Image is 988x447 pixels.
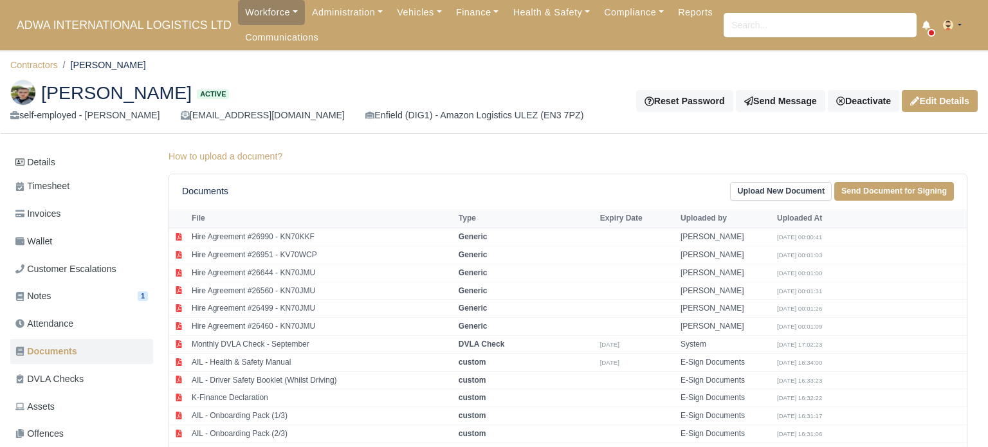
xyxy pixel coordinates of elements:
[459,322,488,331] strong: Generic
[455,209,597,228] th: Type
[459,250,488,259] strong: Generic
[677,425,774,443] td: E-Sign Documents
[600,359,619,366] small: [DATE]
[15,426,64,441] span: Offences
[459,376,486,385] strong: custom
[10,229,153,254] a: Wallet
[777,430,822,437] small: [DATE] 16:31:06
[10,257,153,282] a: Customer Escalations
[188,209,455,228] th: File
[15,372,84,387] span: DVLA Checks
[459,286,488,295] strong: Generic
[597,209,677,228] th: Expiry Date
[10,13,238,38] a: ADWA INTERNATIONAL LOGISTICS LTD
[777,305,822,312] small: [DATE] 00:01:26
[600,341,619,348] small: [DATE]
[169,151,282,161] a: How to upload a document?
[677,228,774,246] td: [PERSON_NAME]
[15,262,116,277] span: Customer Escalations
[10,284,153,309] a: Notes 1
[238,25,326,50] a: Communications
[15,344,77,359] span: Documents
[459,304,488,313] strong: Generic
[10,367,153,392] a: DVLA Checks
[736,90,825,112] a: Send Message
[10,339,153,364] a: Documents
[41,84,192,102] span: [PERSON_NAME]
[10,311,153,336] a: Attendance
[15,399,55,414] span: Assets
[724,13,917,37] input: Search...
[677,246,774,264] td: [PERSON_NAME]
[459,429,486,438] strong: custom
[777,323,822,330] small: [DATE] 00:01:09
[677,282,774,300] td: [PERSON_NAME]
[188,389,455,407] td: K-Finance Declaration
[10,108,160,123] div: self-employed - [PERSON_NAME]
[677,209,774,228] th: Uploaded by
[777,377,822,384] small: [DATE] 16:33:23
[188,228,455,246] td: Hire Agreement #26990 - KN70KKF
[777,251,822,259] small: [DATE] 00:01:03
[15,179,69,194] span: Timesheet
[188,336,455,354] td: Monthly DVLA Check - September
[188,282,455,300] td: Hire Agreement #26560 - KN70JMU
[58,58,146,73] li: [PERSON_NAME]
[10,394,153,419] a: Assets
[188,371,455,389] td: AIL - Driver Safety Booklet (Whilst Driving)
[777,287,822,295] small: [DATE] 00:01:31
[459,232,488,241] strong: Generic
[181,108,345,123] div: [EMAIL_ADDRESS][DOMAIN_NAME]
[10,174,153,199] a: Timesheet
[677,264,774,282] td: [PERSON_NAME]
[188,318,455,336] td: Hire Agreement #26460 - KN70JMU
[677,318,774,336] td: [PERSON_NAME]
[777,412,822,419] small: [DATE] 16:31:17
[677,336,774,354] td: System
[182,186,228,197] h6: Documents
[188,407,455,425] td: AIL - Onboarding Pack (1/3)
[774,209,870,228] th: Uploaded At
[636,90,733,112] button: Reset Password
[459,358,486,367] strong: custom
[10,60,58,70] a: Contractors
[15,234,52,249] span: Wallet
[365,108,583,123] div: Enfield (DIG1) - Amazon Logistics ULEZ (EN3 7PZ)
[459,393,486,402] strong: custom
[188,425,455,443] td: AIL - Onboarding Pack (2/3)
[15,316,73,331] span: Attendance
[834,182,954,201] a: Send Document for Signing
[828,90,899,112] a: Deactivate
[902,90,978,112] a: Edit Details
[730,182,832,201] a: Upload New Document
[677,389,774,407] td: E-Sign Documents
[677,353,774,371] td: E-Sign Documents
[459,268,488,277] strong: Generic
[10,421,153,446] a: Offences
[15,289,51,304] span: Notes
[459,411,486,420] strong: custom
[15,206,60,221] span: Invoices
[188,353,455,371] td: AIL - Health & Safety Manual
[138,291,148,301] span: 1
[777,269,822,277] small: [DATE] 00:01:00
[777,233,822,241] small: [DATE] 00:00:41
[188,246,455,264] td: Hire Agreement #26951 - KV70WCP
[1,69,987,134] div: Theo Hepworth
[10,12,238,38] span: ADWA INTERNATIONAL LOGISTICS LTD
[10,151,153,174] a: Details
[459,340,505,349] strong: DVLA Check
[777,394,822,401] small: [DATE] 16:32:22
[188,300,455,318] td: Hire Agreement #26499 - KN70JMU
[677,300,774,318] td: [PERSON_NAME]
[677,371,774,389] td: E-Sign Documents
[197,89,229,99] span: Active
[10,201,153,226] a: Invoices
[677,407,774,425] td: E-Sign Documents
[777,341,822,348] small: [DATE] 17:02:23
[777,359,822,366] small: [DATE] 16:34:00
[188,264,455,282] td: Hire Agreement #26644 - KN70JMU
